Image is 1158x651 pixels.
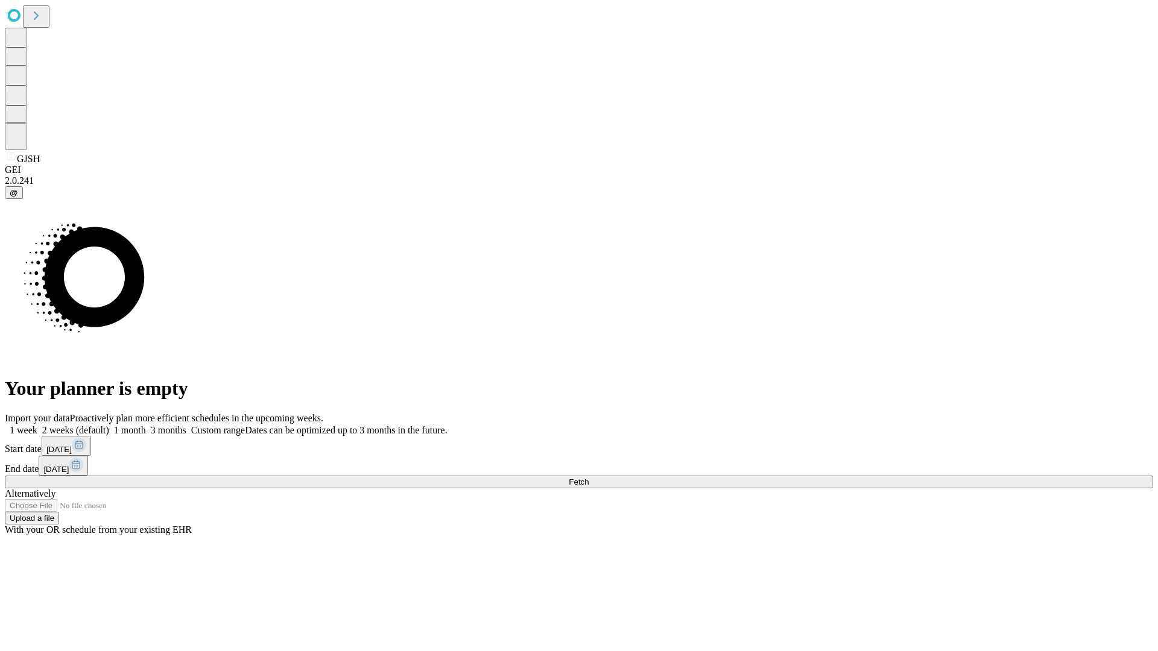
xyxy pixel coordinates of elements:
span: GJSH [17,154,40,164]
span: 3 months [151,425,186,435]
span: Dates can be optimized up to 3 months in the future. [245,425,447,435]
span: Import your data [5,413,70,423]
span: @ [10,188,18,197]
button: [DATE] [42,436,91,456]
span: 1 month [114,425,146,435]
div: Start date [5,436,1153,456]
span: 2 weeks (default) [42,425,109,435]
span: 1 week [10,425,37,435]
div: End date [5,456,1153,476]
span: Fetch [569,477,589,486]
button: Upload a file [5,512,59,524]
button: [DATE] [39,456,88,476]
div: GEI [5,165,1153,175]
span: Proactively plan more efficient schedules in the upcoming weeks. [70,413,323,423]
span: Custom range [191,425,245,435]
span: Alternatively [5,488,55,498]
div: 2.0.241 [5,175,1153,186]
button: Fetch [5,476,1153,488]
span: With your OR schedule from your existing EHR [5,524,192,535]
h1: Your planner is empty [5,377,1153,400]
span: [DATE] [46,445,72,454]
span: [DATE] [43,465,69,474]
button: @ [5,186,23,199]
